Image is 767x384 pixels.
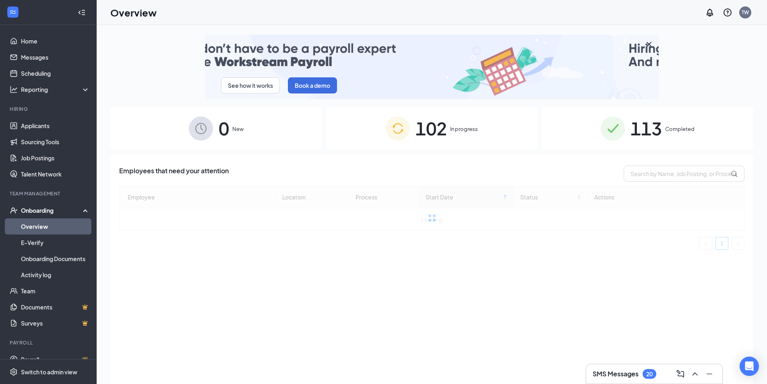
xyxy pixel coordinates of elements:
a: Messages [21,49,90,65]
input: Search by Name, Job Posting, or Process [624,166,744,182]
button: ComposeMessage [674,367,687,380]
div: Onboarding [21,206,83,214]
button: Book a demo [288,77,337,93]
a: Home [21,33,90,49]
svg: Cross [644,39,654,49]
svg: Analysis [10,85,18,93]
div: Reporting [21,85,90,93]
span: In progress [450,125,478,133]
svg: Minimize [705,369,714,379]
svg: Settings [10,368,18,376]
span: Completed [665,125,695,133]
svg: WorkstreamLogo [9,8,17,16]
a: Scheduling [21,65,90,81]
div: Payroll [10,339,88,346]
span: 0 [219,114,229,142]
a: PayrollCrown [21,351,90,367]
button: Minimize [703,367,716,380]
svg: ComposeMessage [676,369,685,379]
h3: SMS Messages [593,369,639,378]
svg: Collapse [78,8,86,17]
div: TW [742,9,749,16]
span: 102 [416,114,447,142]
svg: Notifications [705,8,715,17]
div: Open Intercom Messenger [740,357,759,376]
button: ChevronUp [688,367,701,380]
a: Sourcing Tools [21,134,90,150]
span: Employees that need your attention [119,166,229,182]
span: 113 [631,114,662,142]
a: Activity log [21,267,90,283]
a: Applicants [21,118,90,134]
div: Switch to admin view [21,368,77,376]
div: 20 [646,371,653,378]
a: Onboarding Documents [21,251,90,267]
span: New [232,125,244,133]
img: payroll-small.gif [205,35,659,99]
button: See how it works [221,77,280,93]
a: Overview [21,218,90,235]
svg: UserCheck [10,206,18,214]
a: Job Postings [21,150,90,166]
svg: QuestionInfo [723,8,732,17]
a: Talent Network [21,166,90,182]
svg: ChevronUp [690,369,700,379]
a: E-Verify [21,235,90,251]
div: Hiring [10,106,88,112]
h1: Overview [110,6,157,19]
a: SurveysCrown [21,315,90,331]
a: DocumentsCrown [21,299,90,315]
div: Team Management [10,190,88,197]
a: Team [21,283,90,299]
